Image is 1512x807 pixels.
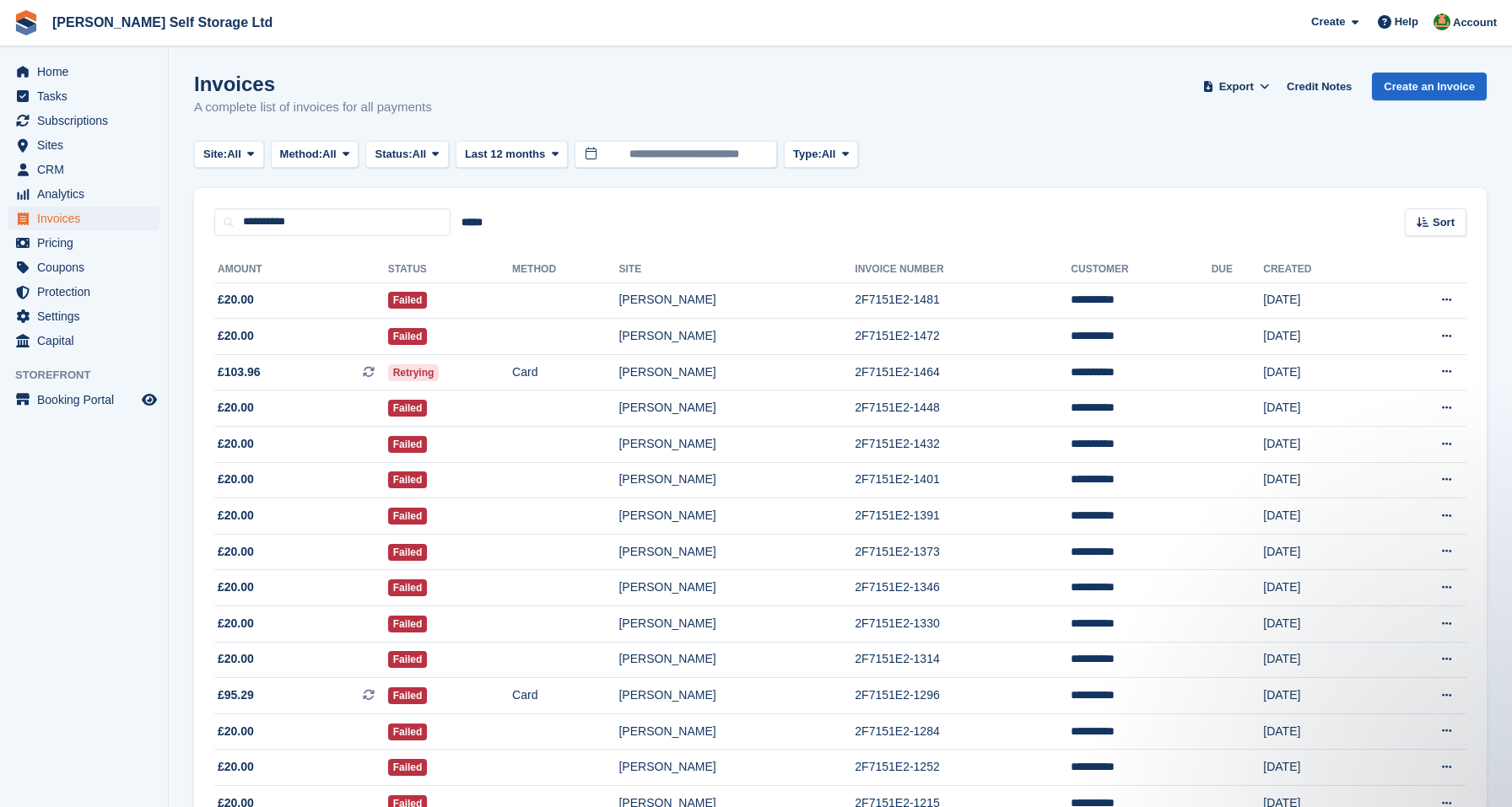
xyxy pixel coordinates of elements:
th: Created [1263,256,1380,283]
span: Subscriptions [37,109,138,132]
th: Status [388,256,512,283]
th: Site [618,256,855,283]
span: £20.00 [218,399,254,417]
td: [PERSON_NAME] [618,678,855,714]
a: menu [8,60,159,83]
span: Home [37,60,138,83]
span: Sites [37,133,138,157]
td: 2F7151E2-1314 [855,642,1071,678]
a: Credit Notes [1280,73,1358,100]
span: £20.00 [218,723,254,740]
td: [PERSON_NAME] [618,282,855,319]
a: menu [8,231,159,255]
span: £95.29 [218,686,254,704]
td: [PERSON_NAME] [618,534,855,570]
td: [DATE] [1263,462,1380,498]
span: Failed [388,687,428,704]
td: [DATE] [1263,354,1380,390]
button: Site: All [194,141,264,169]
td: [DATE] [1263,570,1380,606]
span: Booking Portal [37,388,138,412]
td: [PERSON_NAME] [618,498,855,535]
span: £20.00 [218,578,254,596]
td: 2F7151E2-1284 [855,713,1071,750]
span: Storefront [15,367,168,384]
span: Failed [388,292,428,309]
span: £20.00 [218,327,254,345]
span: £20.00 [218,615,254,632]
span: Failed [388,616,428,632]
td: [PERSON_NAME] [618,606,855,643]
a: menu [8,158,159,181]
th: Customer [1071,256,1211,283]
a: menu [8,280,159,304]
td: [PERSON_NAME] [618,642,855,678]
td: [PERSON_NAME] [618,427,855,463]
span: Pricing [37,231,138,255]
a: menu [8,388,159,412]
span: All [822,146,836,163]
span: Export [1219,78,1254,95]
td: 2F7151E2-1296 [855,678,1071,714]
img: Joshua Wild [1434,13,1450,30]
span: Failed [388,471,428,488]
img: stora-icon-8386f47178a22dfd0bd8f6a31ec36ba5ce8667c1dd55bd0f319d3a0aa187defe.svg [13,10,39,35]
button: Type: All [784,141,858,169]
span: Coupons [37,256,138,279]
td: [DATE] [1263,319,1380,355]
a: menu [8,304,159,328]
button: Last 12 months [456,141,568,169]
td: 2F7151E2-1432 [855,427,1071,463]
td: 2F7151E2-1373 [855,534,1071,570]
td: 2F7151E2-1448 [855,390,1071,427]
td: [DATE] [1263,678,1380,714]
span: Status: [375,146,412,163]
td: Card [512,678,618,714]
span: Protection [37,280,138,304]
span: £103.96 [218,363,261,381]
span: Method: [280,146,323,163]
th: Invoice Number [855,256,1071,283]
span: All [322,146,337,163]
th: Due [1212,256,1264,283]
td: Card [512,354,618,390]
span: Type: [793,146,822,163]
th: Amount [214,256,388,283]
th: Method [512,256,618,283]
td: [PERSON_NAME] [618,390,855,427]
span: CRM [37,158,138,181]
span: Help [1395,13,1418,30]
td: [DATE] [1263,498,1380,535]
span: Failed [388,544,428,561]
td: [DATE] [1263,713,1380,750]
span: £20.00 [218,758,254,776]
span: Analytics [37,182,138,206]
td: 2F7151E2-1464 [855,354,1071,390]
span: Failed [388,579,428,596]
td: 2F7151E2-1391 [855,498,1071,535]
a: menu [8,329,159,352]
a: Create an Invoice [1372,73,1487,100]
td: [DATE] [1263,606,1380,643]
a: menu [8,133,159,157]
span: £20.00 [218,291,254,309]
td: 2F7151E2-1481 [855,282,1071,319]
td: [DATE] [1263,642,1380,678]
a: Preview store [139,390,159,410]
span: £20.00 [218,543,254,561]
td: [DATE] [1263,427,1380,463]
a: menu [8,207,159,230]
span: Failed [388,508,428,525]
td: 2F7151E2-1330 [855,606,1071,643]
span: Failed [388,436,428,453]
td: [PERSON_NAME] [618,750,855,786]
span: Invoices [37,207,138,230]
span: Failed [388,328,428,345]
span: Failed [388,651,428,668]
span: £20.00 [218,435,254,453]
td: 2F7151E2-1472 [855,319,1071,355]
span: £20.00 [218,471,254,488]
span: All [413,146,427,163]
a: menu [8,182,159,206]
span: Site: [203,146,227,163]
